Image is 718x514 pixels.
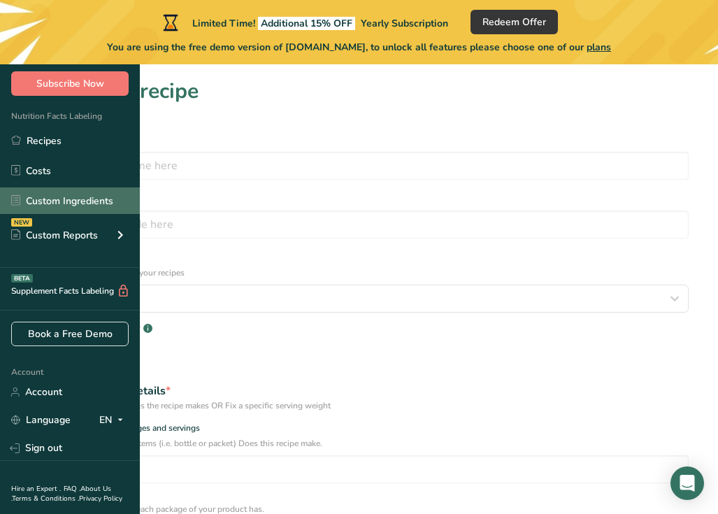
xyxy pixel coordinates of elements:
[361,17,448,30] span: Yearly Subscription
[29,188,689,205] label: Recipe code
[12,494,79,504] a: Terms & Conditions .
[670,466,704,500] div: Open Intercom Messenger
[482,15,546,29] span: Redeem Offer
[160,14,448,31] div: Limited Time!
[11,274,33,283] div: BETA
[64,484,80,494] a: FAQ .
[258,17,355,30] span: Additional 15% OFF
[29,285,689,313] button: Select category
[29,210,689,238] input: Type your recipe code here
[11,218,32,227] div: NEW
[99,412,129,429] div: EN
[11,71,129,96] button: Subscribe Now
[11,228,98,243] div: Custom Reports
[11,322,129,346] a: Book a Free Demo
[29,129,689,146] label: Recipe name
[11,484,61,494] a: Hire an Expert .
[29,321,689,338] label: Is your recipe liquid?
[11,408,71,432] a: Language
[587,41,611,54] span: plans
[29,399,689,412] div: Specify the number of servings the recipe makes OR Fix a specific serving weight
[36,76,104,91] span: Subscribe Now
[29,266,689,279] p: Select a category to organize your recipes
[79,494,122,504] a: Privacy Policy
[22,76,696,107] h1: Set up your recipe
[11,484,111,504] a: About Us .
[29,250,689,279] label: Recipe Category?
[29,383,689,399] div: Define serving size details
[107,40,611,55] span: You are using the free demo version of [DOMAIN_NAME], to unlock all features please choose one of...
[29,152,689,180] input: Type your recipe name here
[29,437,689,450] p: How many units of sealable items (i.e. bottle or packet) Does this recipe make.
[471,10,558,34] button: Redeem Offer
